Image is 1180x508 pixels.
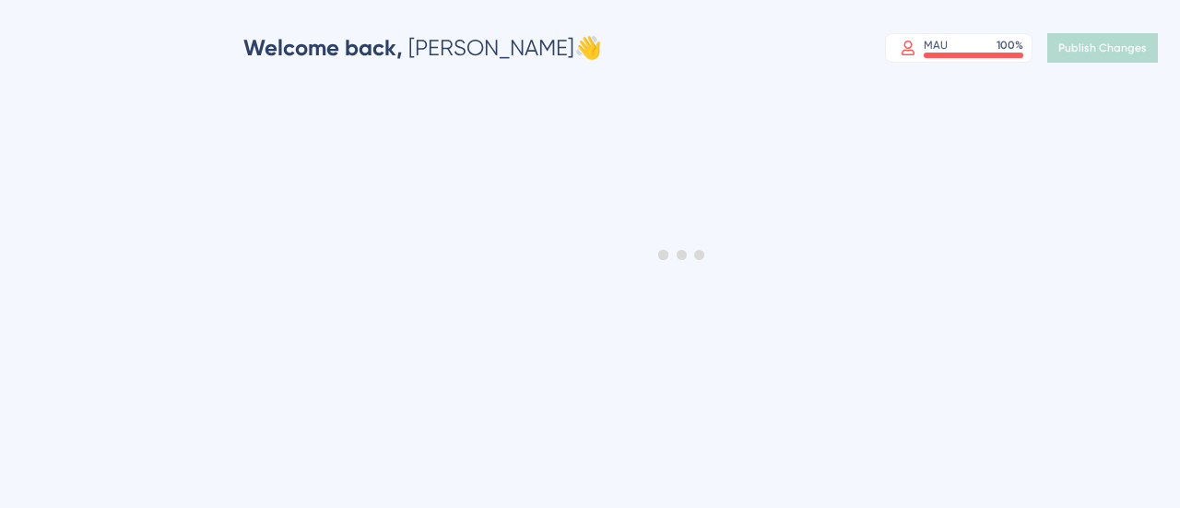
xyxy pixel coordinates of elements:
[243,33,602,63] div: [PERSON_NAME] 👋
[924,38,948,53] div: MAU
[243,34,403,61] span: Welcome back,
[997,38,1023,53] div: 100 %
[1047,33,1158,63] button: Publish Changes
[1058,41,1147,55] span: Publish Changes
